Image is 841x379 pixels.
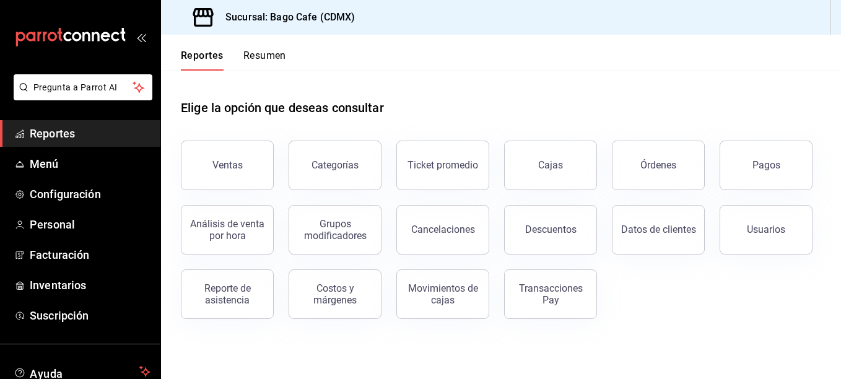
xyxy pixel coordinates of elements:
button: Ventas [181,141,274,190]
button: Cancelaciones [396,205,489,255]
button: Reportes [181,50,224,71]
div: Análisis de venta por hora [189,218,266,242]
div: Cancelaciones [411,224,475,235]
button: Cajas [504,141,597,190]
button: Pagos [720,141,813,190]
button: Reporte de asistencia [181,269,274,319]
button: Análisis de venta por hora [181,205,274,255]
button: Ticket promedio [396,141,489,190]
button: Movimientos de cajas [396,269,489,319]
div: Cajas [538,159,563,171]
div: Datos de clientes [621,224,696,235]
div: Transacciones Pay [512,282,589,306]
div: Ticket promedio [407,159,478,171]
span: Reportes [30,125,150,142]
button: Descuentos [504,205,597,255]
button: Costos y márgenes [289,269,381,319]
button: open_drawer_menu [136,32,146,42]
div: Reporte de asistencia [189,282,266,306]
button: Transacciones Pay [504,269,597,319]
div: navigation tabs [181,50,286,71]
button: Categorías [289,141,381,190]
span: Suscripción [30,307,150,324]
span: Menú [30,155,150,172]
button: Resumen [243,50,286,71]
span: Pregunta a Parrot AI [33,81,133,94]
span: Personal [30,216,150,233]
button: Datos de clientes [612,205,705,255]
div: Pagos [752,159,780,171]
button: Órdenes [612,141,705,190]
span: Configuración [30,186,150,203]
div: Categorías [312,159,359,171]
div: Descuentos [525,224,577,235]
button: Pregunta a Parrot AI [14,74,152,100]
span: Ayuda [30,364,134,379]
div: Movimientos de cajas [404,282,481,306]
div: Grupos modificadores [297,218,373,242]
div: Costos y márgenes [297,282,373,306]
button: Grupos modificadores [289,205,381,255]
button: Usuarios [720,205,813,255]
span: Inventarios [30,277,150,294]
div: Órdenes [640,159,676,171]
h3: Sucursal: Bago Cafe (CDMX) [216,10,355,25]
div: Ventas [212,159,243,171]
span: Facturación [30,246,150,263]
h1: Elige la opción que deseas consultar [181,98,384,117]
div: Usuarios [747,224,785,235]
a: Pregunta a Parrot AI [9,90,152,103]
